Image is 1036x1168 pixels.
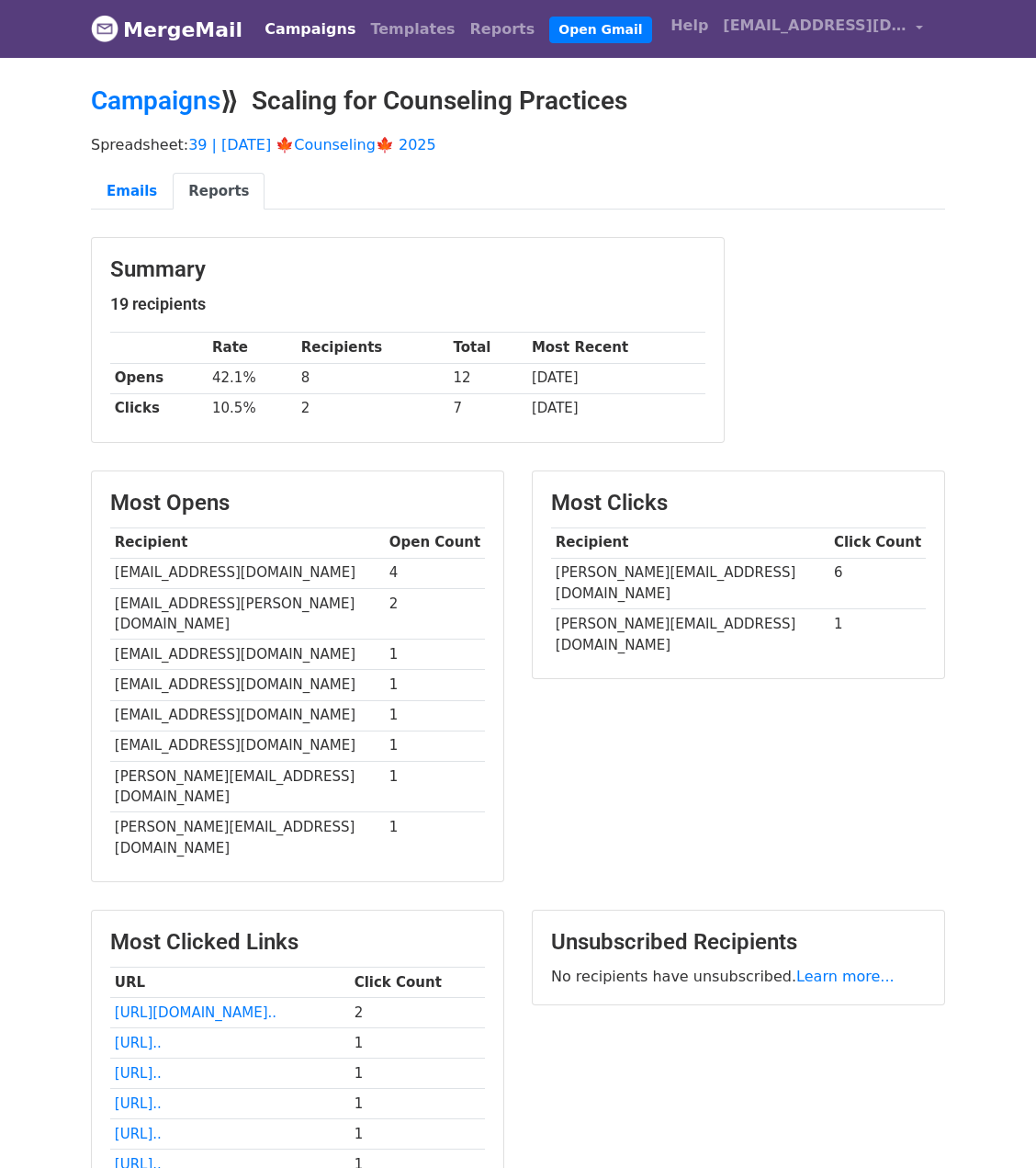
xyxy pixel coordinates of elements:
td: 1 [829,609,926,660]
td: 1 [385,640,485,670]
th: Total [449,333,527,363]
a: Reports [173,173,265,210]
td: 2 [350,997,485,1027]
td: [EMAIL_ADDRESS][DOMAIN_NAME] [110,558,385,588]
td: 12 [449,363,527,393]
td: 1 [385,761,485,812]
td: [PERSON_NAME][EMAIL_ADDRESS][DOMAIN_NAME] [551,558,829,609]
a: [URL].. [115,1126,162,1142]
a: Campaigns [91,85,220,116]
td: 7 [449,393,527,424]
td: 42.1% [208,363,297,393]
td: 2 [385,588,485,640]
td: 1 [385,731,485,761]
td: [PERSON_NAME][EMAIL_ADDRESS][DOMAIN_NAME] [551,609,829,660]
th: Rate [208,333,297,363]
th: Recipient [110,527,385,558]
td: [EMAIL_ADDRESS][DOMAIN_NAME] [110,731,385,761]
td: 4 [385,558,485,588]
td: 1 [350,1058,485,1088]
iframe: Chat Widget [944,1080,1036,1168]
a: [URL].. [115,1065,162,1082]
td: [PERSON_NAME][EMAIL_ADDRESS][DOMAIN_NAME] [110,812,385,863]
img: MergeMail logo [91,15,118,42]
a: Learn more... [796,968,895,985]
td: 1 [385,700,485,731]
h3: Unsubscribed Recipients [551,929,926,956]
a: Open Gmail [549,17,651,43]
h3: Most Clicks [551,490,926,516]
a: MergeMail [91,10,242,49]
a: Emails [91,173,173,210]
a: Templates [363,11,462,48]
span: [EMAIL_ADDRESS][DOMAIN_NAME] [723,15,906,37]
a: [URL].. [115,1035,162,1051]
h3: Most Opens [110,490,485,516]
td: [EMAIL_ADDRESS][DOMAIN_NAME] [110,640,385,670]
th: URL [110,967,350,997]
p: No recipients have unsubscribed. [551,967,926,986]
th: Open Count [385,527,485,558]
td: [PERSON_NAME][EMAIL_ADDRESS][DOMAIN_NAME] [110,761,385,812]
td: [EMAIL_ADDRESS][DOMAIN_NAME] [110,700,385,731]
th: Recipient [551,527,829,558]
td: 1 [385,812,485,863]
a: Campaigns [257,11,363,48]
th: Clicks [110,393,208,424]
td: [EMAIL_ADDRESS][DOMAIN_NAME] [110,670,385,700]
a: [EMAIL_ADDRESS][DOMAIN_NAME] [715,7,930,51]
th: Recipients [297,333,449,363]
th: Click Count [350,967,485,997]
a: Help [663,7,715,44]
h3: Most Clicked Links [110,929,485,956]
h2: ⟫ Scaling for Counseling Practices [91,85,945,117]
h3: Summary [110,256,705,283]
a: [URL].. [115,1095,162,1112]
td: 2 [297,393,449,424]
td: 1 [350,1119,485,1150]
td: 1 [385,670,485,700]
td: [DATE] [527,363,705,393]
td: 10.5% [208,393,297,424]
td: 1 [350,1089,485,1119]
td: [EMAIL_ADDRESS][PERSON_NAME][DOMAIN_NAME] [110,588,385,640]
a: [URL][DOMAIN_NAME].. [115,1004,276,1021]
th: Opens [110,363,208,393]
td: 1 [350,1027,485,1058]
th: Most Recent [527,333,705,363]
h5: 19 recipients [110,294,705,314]
a: Reports [463,11,543,48]
p: Spreadsheet: [91,135,945,154]
td: [DATE] [527,393,705,424]
th: Click Count [829,527,926,558]
a: 39 | [DATE] 🍁Counseling🍁 2025 [188,136,436,153]
td: 8 [297,363,449,393]
td: 6 [829,558,926,609]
